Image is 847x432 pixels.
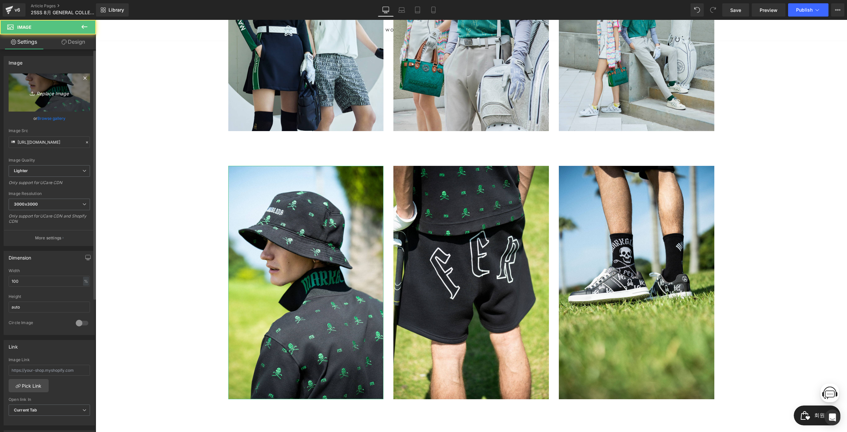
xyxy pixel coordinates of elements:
div: Image Quality [9,158,90,163]
a: New Library [96,3,129,17]
div: Open link In [9,397,90,402]
div: Link [9,340,18,350]
i: Replace Image [23,88,76,97]
div: % [83,277,89,286]
div: Image [9,56,22,66]
a: Mobile [425,3,441,17]
a: Browse gallery [37,113,66,124]
div: Image Link [9,358,90,362]
div: or [9,115,90,122]
span: Image [17,24,31,30]
b: Current Tab [14,408,37,412]
div: Only support for UCare CDN [9,180,90,190]
a: Preview [752,3,785,17]
b: 3000x3000 [14,202,38,207]
a: Article Pages [31,3,107,9]
a: 홈 [2,210,44,226]
div: Circle Image [9,320,69,327]
a: 설정 [85,210,127,226]
input: auto [9,302,90,312]
button: Publish [788,3,828,17]
span: 대화 [61,220,68,225]
button: Undo [691,3,704,17]
a: v6 [3,3,25,17]
span: 회원가입 [21,5,42,15]
span: Save [730,7,741,14]
span: Library [109,7,124,13]
span: Publish [796,7,813,13]
a: Pick Link [9,379,49,392]
button: More settings [4,230,95,246]
div: Only support for UCare CDN and Shopify CDN [9,214,90,228]
div: Open Intercom Messenger [825,409,840,425]
b: Lighter [14,168,28,173]
a: Laptop [394,3,410,17]
div: Image Resolution [9,191,90,196]
a: Tablet [410,3,425,17]
a: Desktop [378,3,394,17]
p: More settings [35,235,62,241]
span: 25SS 8月 GENERAL COLLECTION [31,10,94,15]
a: 대화 [44,210,85,226]
div: v6 [13,6,22,14]
div: Dimension [9,251,31,261]
span: 홈 [21,220,25,225]
span: Preview [760,7,778,14]
div: Height [9,294,90,299]
div: Image Src [9,128,90,133]
input: Link [9,136,90,148]
span: 설정 [102,220,110,225]
button: Redo [706,3,720,17]
input: https://your-shop.myshopify.com [9,365,90,376]
input: auto [9,276,90,287]
button: More [831,3,844,17]
a: Design [49,34,97,49]
div: Width [9,268,90,273]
